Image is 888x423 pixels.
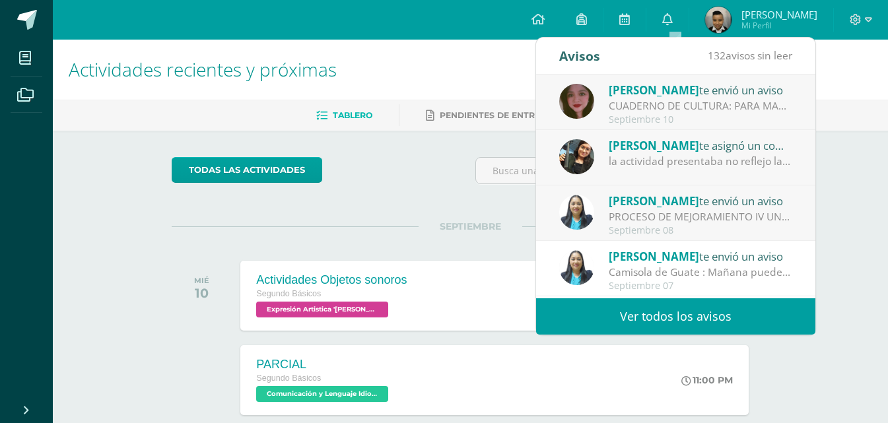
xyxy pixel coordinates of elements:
div: Septiembre 08 [609,225,792,236]
div: PROCESO DE MEJORAMIENTO IV UNIDAD: Bendiciones a cada uno El día de hoy estará disponible el comp... [609,209,792,224]
div: Actividades Objetos sonoros [256,273,407,287]
div: te envió un aviso [609,81,792,98]
div: te envió un aviso [609,192,792,209]
span: [PERSON_NAME] [609,138,699,153]
a: Ver todos los avisos [536,298,815,335]
span: Tablero [333,110,372,120]
a: Tablero [316,105,372,126]
span: Segundo Básicos [256,289,321,298]
span: Expresión Artistica 'Miguel Angel ' [256,302,388,317]
span: Segundo Básicos [256,374,321,383]
div: te asignó un comentario en 'Mayumaná' para 'Expresión Artistica' [609,137,792,154]
img: a08e2d5dd46b7f53e439283051b2a3c3.png [705,7,732,33]
img: afbb90b42ddb8510e0c4b806fbdf27cc.png [559,139,594,174]
img: 76ba8faa5d35b300633ec217a03f91ef.png [559,84,594,119]
a: Pendientes de entrega [426,105,553,126]
div: MIÉ [194,276,209,285]
span: [PERSON_NAME] [609,249,699,264]
span: Actividades recientes y próximas [69,57,337,82]
img: 49168807a2b8cca0ef2119beca2bd5ad.png [559,250,594,285]
span: [PERSON_NAME] [609,193,699,209]
div: PARCIAL [256,358,392,372]
div: Avisos [559,38,600,74]
img: 49168807a2b8cca0ef2119beca2bd5ad.png [559,195,594,230]
div: la actividad presentaba no reflejo la sincronización ni ritmos solicitados [609,154,792,169]
span: SEPTIEMBRE [419,220,522,232]
span: Pendientes de entrega [440,110,553,120]
span: [PERSON_NAME] [609,82,699,98]
div: 10 [194,285,209,301]
div: Septiembre 10 [609,114,792,125]
input: Busca una actividad próxima aquí... [476,158,768,183]
span: avisos sin leer [708,48,792,63]
div: te envió un aviso [609,247,792,265]
span: 132 [708,48,726,63]
span: Comunicación y Lenguaje Idioma Extranjero 'Miguel Angel ' [256,386,388,402]
div: CUADERNO DE CULTURA: PARA MAÑANA TRAER EL CUADERNO DE CULTURA AL DÍA. YA QUE HOY NO DIO TIEMPO DE... [609,98,792,114]
div: Septiembre 07 [609,280,792,292]
a: todas las Actividades [172,157,322,183]
span: [PERSON_NAME] [741,8,817,21]
span: Mi Perfil [741,20,817,31]
div: 11:00 PM [681,374,733,386]
div: Camisola de Guate : Mañana pueden llegar con la playera de la selección siempre aportando su cola... [609,265,792,280]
